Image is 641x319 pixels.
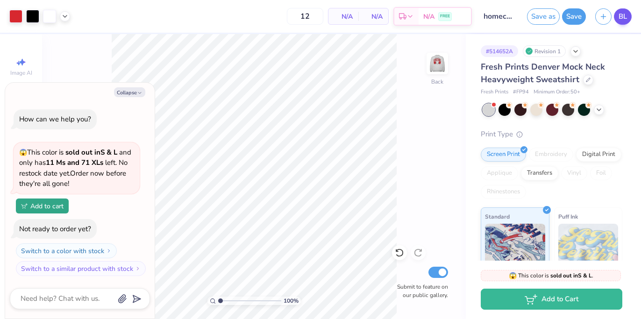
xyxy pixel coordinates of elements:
[481,148,526,162] div: Screen Print
[392,283,448,299] label: Submit to feature on our public gallery.
[481,88,508,96] span: Fresh Prints
[135,266,141,271] img: Switch to a similar product with stock
[19,114,91,124] div: How can we help you?
[481,166,518,180] div: Applique
[558,224,619,270] img: Puff Ink
[46,158,103,167] strong: 11 Ms and 71 XLs
[106,248,112,254] img: Switch to a color with stock
[65,148,117,157] strong: sold out in S & L
[477,7,522,26] input: Untitled Design
[529,148,573,162] div: Embroidery
[19,224,91,234] div: Not ready to order yet?
[334,12,353,21] span: N/A
[576,148,621,162] div: Digital Print
[284,297,299,305] span: 100 %
[16,243,117,258] button: Switch to a color with stock
[440,13,450,20] span: FREE
[431,78,443,86] div: Back
[558,212,578,221] span: Puff Ink
[527,8,560,25] button: Save as
[521,166,558,180] div: Transfers
[481,61,605,85] span: Fresh Prints Denver Mock Neck Heavyweight Sweatshirt
[21,203,28,209] img: Add to cart
[550,272,592,279] strong: sold out in S & L
[485,212,510,221] span: Standard
[561,166,587,180] div: Vinyl
[619,11,627,22] span: BL
[364,12,383,21] span: N/A
[19,148,27,157] span: 😱
[16,261,146,276] button: Switch to a similar product with stock
[19,148,131,189] span: This color is and only has left . No restock date yet. Order now before they're all gone!
[423,12,434,21] span: N/A
[590,166,612,180] div: Foil
[114,87,145,97] button: Collapse
[513,88,529,96] span: # FP94
[481,289,622,310] button: Add to Cart
[562,8,586,25] button: Save
[485,224,545,270] img: Standard
[534,88,580,96] span: Minimum Order: 50 +
[16,198,69,213] button: Add to cart
[428,54,447,73] img: Back
[614,8,632,25] a: BL
[509,271,593,280] span: This color is .
[509,271,517,280] span: 😱
[287,8,323,25] input: – –
[523,45,566,57] div: Revision 1
[481,129,622,140] div: Print Type
[10,69,32,77] span: Image AI
[481,185,526,199] div: Rhinestones
[481,45,518,57] div: # 514652A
